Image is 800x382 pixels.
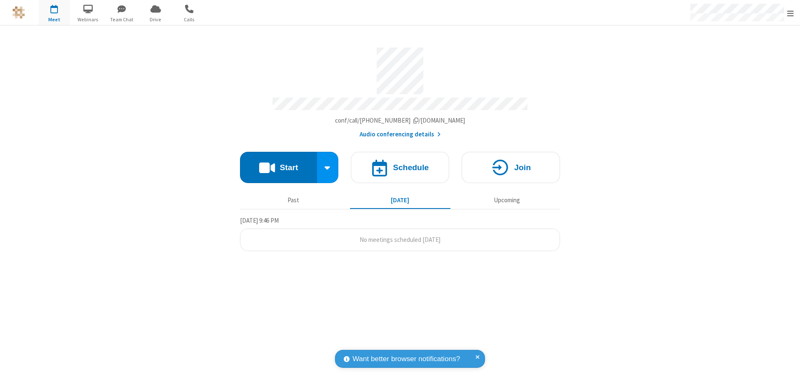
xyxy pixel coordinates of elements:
[174,16,205,23] span: Calls
[360,236,440,244] span: No meetings scheduled [DATE]
[243,192,344,208] button: Past
[240,216,560,251] section: Today's Meetings
[393,163,429,171] h4: Schedule
[240,216,279,224] span: [DATE] 9:46 PM
[39,16,70,23] span: Meet
[280,163,298,171] h4: Start
[335,116,465,124] span: Copy my meeting room link
[72,16,104,23] span: Webinars
[140,16,171,23] span: Drive
[317,152,339,183] div: Start conference options
[514,163,531,171] h4: Join
[457,192,557,208] button: Upcoming
[352,354,460,364] span: Want better browser notifications?
[351,152,449,183] button: Schedule
[12,6,25,19] img: QA Selenium DO NOT DELETE OR CHANGE
[350,192,450,208] button: [DATE]
[360,130,441,139] button: Audio conferencing details
[106,16,137,23] span: Team Chat
[240,41,560,139] section: Account details
[240,152,317,183] button: Start
[462,152,560,183] button: Join
[335,116,465,126] button: Copy my meeting room linkCopy my meeting room link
